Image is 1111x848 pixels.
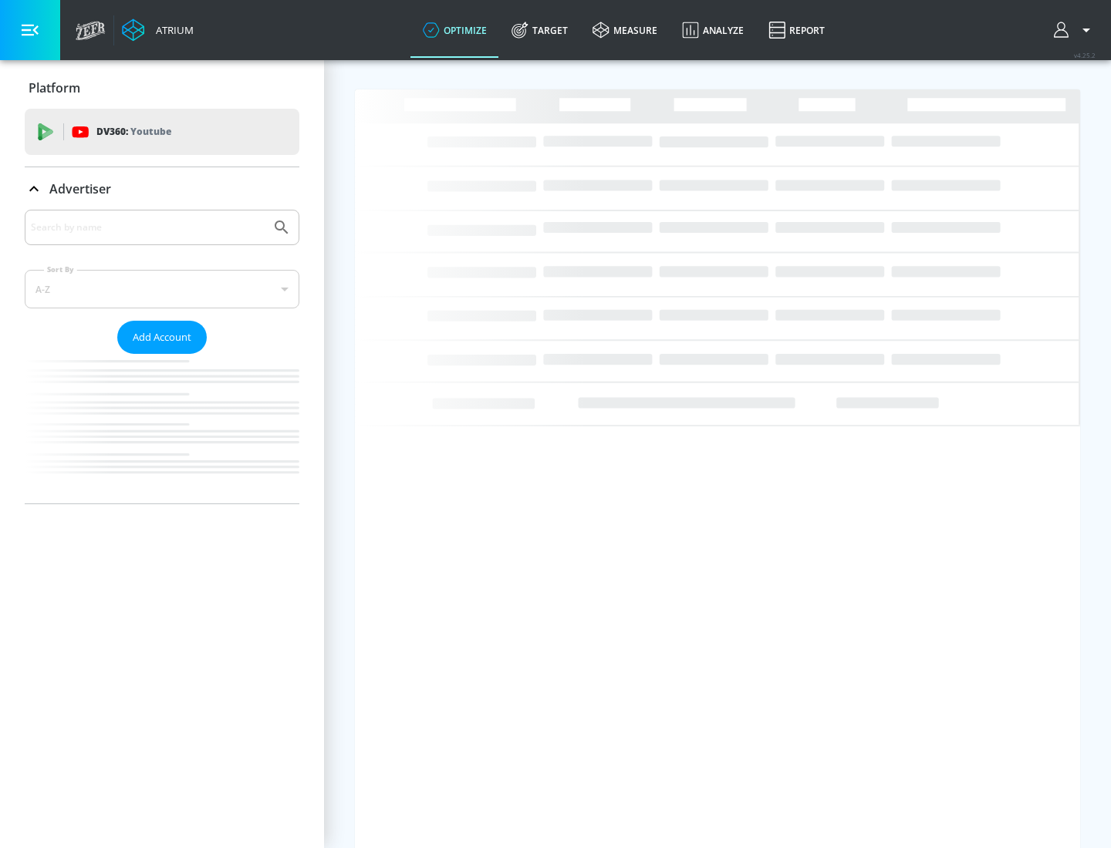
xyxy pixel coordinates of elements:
p: DV360: [96,123,171,140]
span: Add Account [133,328,191,346]
nav: list of Advertiser [25,354,299,503]
div: A-Z [25,270,299,308]
a: Target [499,2,580,58]
span: v 4.25.2 [1074,51,1096,59]
p: Platform [29,79,80,96]
a: measure [580,2,670,58]
p: Youtube [130,123,171,140]
input: Search by name [31,217,265,237]
button: Add Account [117,321,207,354]
a: optimize [410,2,499,58]
div: DV360: Youtube [25,109,299,155]
p: Advertiser [49,180,111,197]
a: Analyze [670,2,756,58]
a: Report [756,2,837,58]
div: Atrium [150,23,194,37]
div: Advertiser [25,210,299,503]
label: Sort By [44,264,77,274]
a: Atrium [122,19,194,42]
div: Advertiser [25,167,299,210]
div: Platform [25,66,299,109]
